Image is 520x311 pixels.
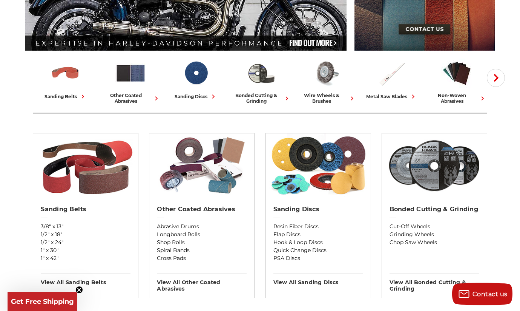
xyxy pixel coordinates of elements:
h2: Bonded Cutting & Grinding [390,206,479,213]
img: Other Coated Abrasives [153,133,251,198]
a: 1/2" x 18" [41,231,130,238]
a: other coated abrasives [101,57,160,104]
a: sanding belts [36,57,95,101]
a: Cross Pads [157,254,247,262]
img: Non-woven Abrasives [441,57,472,89]
h2: Sanding Discs [273,206,363,213]
div: bonded cutting & grinding [232,93,291,104]
a: Shop Rolls [157,238,247,246]
h3: View All sanding discs [273,274,363,286]
img: Bonded Cutting & Grinding [245,57,277,89]
button: Close teaser [75,286,83,294]
a: Cut-Off Wheels [390,223,479,231]
a: 1" x 30" [41,246,130,254]
a: Abrasive Drums [157,223,247,231]
h2: Sanding Belts [41,206,130,213]
a: Grinding Wheels [390,231,479,238]
a: non-woven abrasives [427,57,486,104]
h3: View All sanding belts [41,274,130,286]
button: Contact us [452,283,512,305]
h3: View All other coated abrasives [157,274,247,292]
a: 1" x 42" [41,254,130,262]
a: bonded cutting & grinding [232,57,291,104]
h2: Other Coated Abrasives [157,206,247,213]
a: Flap Discs [273,231,363,238]
a: Quick Change Discs [273,246,363,254]
div: metal saw blades [366,93,417,101]
div: other coated abrasives [101,93,160,104]
a: wire wheels & brushes [297,57,356,104]
img: Sanding Discs [180,57,212,89]
span: Get Free Shipping [11,297,74,306]
img: Sanding Belts [50,57,81,89]
img: Other Coated Abrasives [115,57,146,89]
img: Sanding Discs [269,133,367,198]
a: PSA Discs [273,254,363,262]
a: Hook & Loop Discs [273,238,363,246]
div: non-woven abrasives [427,93,486,104]
span: Contact us [472,291,508,298]
a: 1/2" x 24" [41,238,130,246]
div: wire wheels & brushes [297,93,356,104]
a: metal saw blades [362,57,421,101]
div: Get Free ShippingClose teaser [8,292,77,311]
a: Spiral Bands [157,246,247,254]
a: Chop Saw Wheels [390,238,479,246]
div: sanding discs [175,93,217,101]
img: Wire Wheels & Brushes [311,57,342,89]
div: sanding belts [44,93,87,101]
h3: View All bonded cutting & grinding [390,274,479,292]
a: Resin Fiber Discs [273,223,363,231]
img: Bonded Cutting & Grinding [385,133,483,198]
button: Next [487,69,505,87]
a: 3/8" x 13" [41,223,130,231]
img: Metal Saw Blades [376,57,407,89]
a: Longboard Rolls [157,231,247,238]
a: sanding discs [166,57,225,101]
img: Sanding Belts [37,133,135,198]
